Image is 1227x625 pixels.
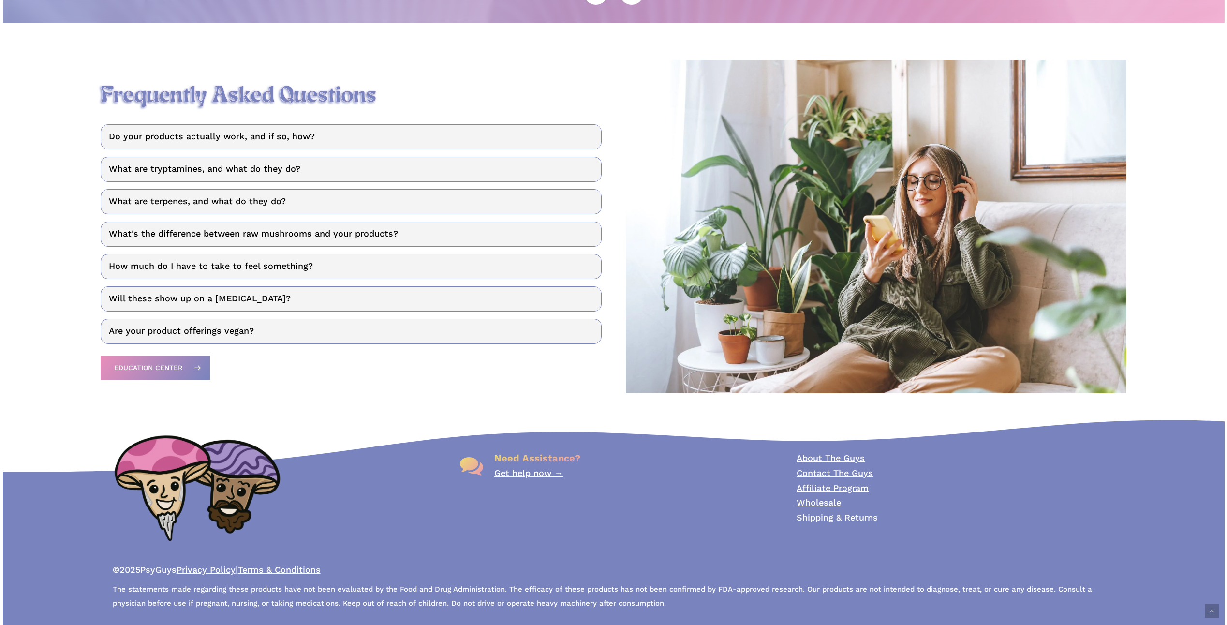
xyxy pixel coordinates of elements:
span: Education Center [114,363,182,372]
a: What are terpenes, and what do they do? [101,189,601,214]
a: Shipping & Returns [797,512,878,522]
a: Are your product offerings vegan? [101,319,601,344]
span: Need Assistance? [494,452,580,464]
a: Education Center [101,356,210,380]
a: What are tryptamines, and what do they do? [101,157,601,182]
span: 2025 [119,565,140,575]
span: PsyGuys | [113,565,321,577]
img: PsyGuys Heads Logo [113,424,282,551]
a: Do your products actually work, and if so, how? [101,124,601,149]
a: What's the difference between raw mushrooms and your products? [101,222,601,247]
a: Wholesale [797,497,841,507]
span: The statements made regarding these products have not been evaluated by the Food and Drug Adminis... [113,585,1092,610]
a: Terms & Conditions [238,565,321,575]
a: Contact The Guys [797,468,873,478]
a: Get help now → [494,468,563,478]
span: Frequently Asked Questions [101,84,376,108]
a: Affiliate Program [797,483,869,493]
a: Privacy Policy [177,565,236,575]
a: How much do I have to take to feel something? [101,254,601,279]
a: Back to top [1205,604,1219,618]
a: About The Guys [797,453,865,463]
img: A woman sitting on a couch, wearing headphones, and looking at a smartphone, surrounded by potted... [626,60,1126,393]
b: © [113,565,119,575]
a: Will these show up on a [MEDICAL_DATA]? [101,286,601,312]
